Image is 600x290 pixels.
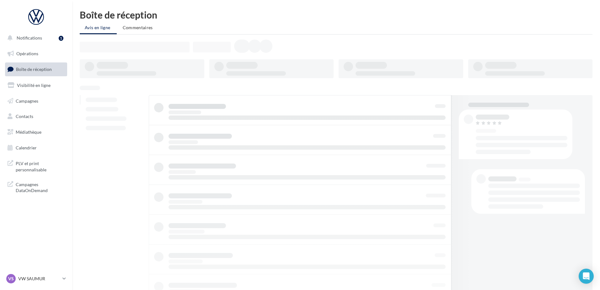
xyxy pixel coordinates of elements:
span: Notifications [17,35,42,40]
div: 1 [59,36,63,41]
p: VW SAUMUR [18,276,60,282]
a: Contacts [4,110,68,123]
div: Open Intercom Messenger [579,269,594,284]
span: Visibilité en ligne [17,83,51,88]
span: Contacts [16,114,33,119]
a: VS VW SAUMUR [5,273,67,285]
div: Boîte de réception [80,10,592,19]
span: Opérations [16,51,38,56]
button: Notifications 1 [4,31,66,45]
span: Campagnes [16,98,38,103]
a: Boîte de réception [4,62,68,76]
a: Campagnes [4,94,68,108]
span: Boîte de réception [16,67,52,72]
a: Campagnes DataOnDemand [4,178,68,196]
a: PLV et print personnalisable [4,157,68,175]
a: Visibilité en ligne [4,79,68,92]
span: Campagnes DataOnDemand [16,180,65,194]
a: Calendrier [4,141,68,154]
span: Commentaires [123,25,153,30]
span: PLV et print personnalisable [16,159,65,173]
span: Médiathèque [16,129,41,135]
a: Opérations [4,47,68,60]
span: VS [8,276,14,282]
span: Calendrier [16,145,37,150]
a: Médiathèque [4,126,68,139]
